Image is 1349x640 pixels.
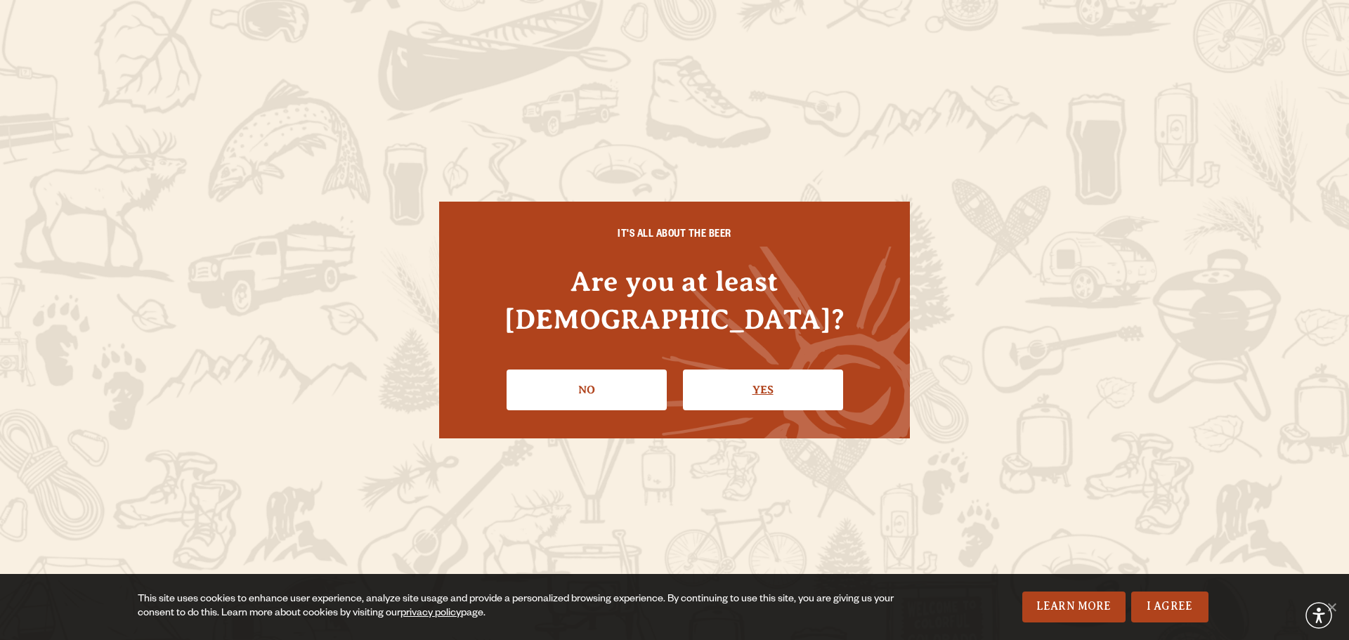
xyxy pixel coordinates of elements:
[400,608,461,620] a: privacy policy
[138,593,905,621] div: This site uses cookies to enhance user experience, analyze site usage and provide a personalized ...
[507,370,667,410] a: No
[683,370,843,410] a: Confirm I'm 21 or older
[467,263,882,337] h4: Are you at least [DEMOGRAPHIC_DATA]?
[1022,592,1126,622] a: Learn More
[467,230,882,242] h6: IT'S ALL ABOUT THE BEER
[1131,592,1208,622] a: I Agree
